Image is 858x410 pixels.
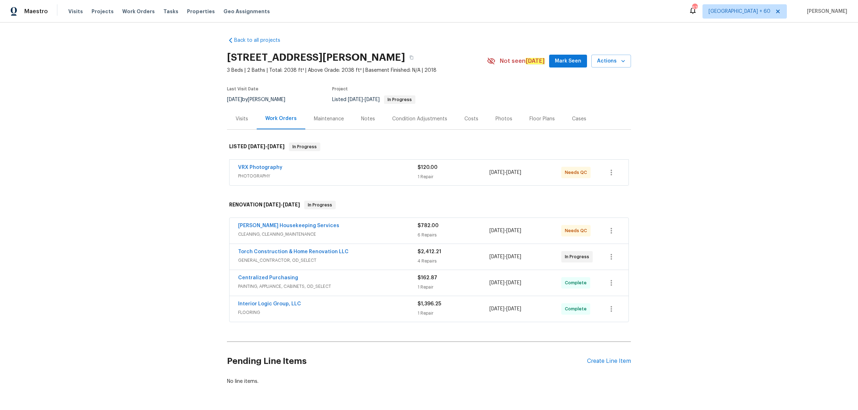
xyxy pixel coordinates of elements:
[348,97,380,102] span: -
[227,97,242,102] span: [DATE]
[290,143,320,150] span: In Progress
[565,169,590,176] span: Needs QC
[68,8,83,15] span: Visits
[418,249,441,254] span: $2,412.21
[555,57,581,66] span: Mark Seen
[506,170,521,175] span: [DATE]
[263,202,300,207] span: -
[332,87,348,91] span: Project
[122,8,155,15] span: Work Orders
[489,169,521,176] span: -
[489,280,504,285] span: [DATE]
[591,55,631,68] button: Actions
[227,378,631,385] div: No line items.
[227,345,587,378] h2: Pending Line Items
[506,306,521,311] span: [DATE]
[305,201,335,209] span: In Progress
[238,249,349,254] a: Torch Construction & Home Renovation LLC
[227,37,296,44] a: Back to all projects
[238,309,418,316] span: FLOORING
[229,201,300,209] h6: RENOVATION
[565,305,590,312] span: Complete
[348,97,363,102] span: [DATE]
[709,8,770,15] span: [GEOGRAPHIC_DATA] + 60
[565,253,592,260] span: In Progress
[418,310,489,317] div: 1 Repair
[418,284,489,291] div: 1 Repair
[549,55,587,68] button: Mark Seen
[238,275,298,280] a: Centralized Purchasing
[238,231,418,238] span: CLEANING, CLEANING_MAINTENANCE
[418,257,489,265] div: 4 Repairs
[804,8,847,15] span: [PERSON_NAME]
[263,202,281,207] span: [DATE]
[227,95,294,104] div: by [PERSON_NAME]
[489,254,504,259] span: [DATE]
[314,115,344,122] div: Maintenance
[405,51,418,64] button: Copy Address
[227,87,258,91] span: Last Visit Date
[489,170,504,175] span: [DATE]
[238,283,418,290] span: PAINTING, APPLIANCE, CABINETS, OD_SELECT
[489,228,504,233] span: [DATE]
[227,54,405,61] h2: [STREET_ADDRESS][PERSON_NAME]
[597,57,625,66] span: Actions
[418,231,489,239] div: 6 Repairs
[238,172,418,180] span: PHOTOGRAPHY
[572,115,586,122] div: Cases
[464,115,478,122] div: Costs
[163,9,178,14] span: Tasks
[587,358,631,365] div: Create Line Item
[418,301,441,306] span: $1,396.25
[92,8,114,15] span: Projects
[418,173,489,180] div: 1 Repair
[385,97,415,102] span: In Progress
[489,279,521,286] span: -
[248,144,285,149] span: -
[236,115,248,122] div: Visits
[265,115,297,122] div: Work Orders
[506,254,521,259] span: [DATE]
[489,227,521,234] span: -
[495,115,512,122] div: Photos
[227,135,631,158] div: LISTED [DATE]-[DATE]In Progress
[227,67,487,74] span: 3 Beds | 2 Baths | Total: 2038 ft² | Above Grade: 2038 ft² | Basement Finished: N/A | 2018
[227,194,631,216] div: RENOVATION [DATE]-[DATE]In Progress
[489,306,504,311] span: [DATE]
[506,280,521,285] span: [DATE]
[692,4,697,11] div: 676
[365,97,380,102] span: [DATE]
[565,227,590,234] span: Needs QC
[24,8,48,15] span: Maestro
[526,58,545,64] em: [DATE]
[283,202,300,207] span: [DATE]
[418,223,439,228] span: $782.00
[238,301,301,306] a: Interior Logic Group, LLC
[238,223,339,228] a: [PERSON_NAME] Housekeeping Services
[418,165,438,170] span: $120.00
[392,115,447,122] div: Condition Adjustments
[267,144,285,149] span: [DATE]
[238,257,418,264] span: GENERAL_CONTRACTOR, OD_SELECT
[565,279,590,286] span: Complete
[500,57,545,65] span: Not seen
[489,305,521,312] span: -
[238,165,282,170] a: VRX Photography
[529,115,555,122] div: Floor Plans
[223,8,270,15] span: Geo Assignments
[361,115,375,122] div: Notes
[187,8,215,15] span: Properties
[248,144,265,149] span: [DATE]
[332,97,415,102] span: Listed
[489,253,521,260] span: -
[506,228,521,233] span: [DATE]
[229,142,285,151] h6: LISTED
[418,275,437,280] span: $162.87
